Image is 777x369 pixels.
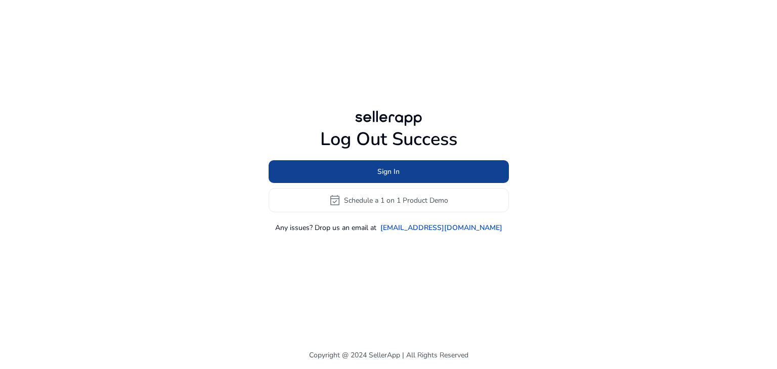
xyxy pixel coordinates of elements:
[269,128,509,150] h1: Log Out Success
[380,222,502,233] a: [EMAIL_ADDRESS][DOMAIN_NAME]
[329,194,341,206] span: event_available
[269,160,509,183] button: Sign In
[275,222,376,233] p: Any issues? Drop us an email at
[377,166,400,177] span: Sign In
[269,188,509,212] button: event_availableSchedule a 1 on 1 Product Demo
